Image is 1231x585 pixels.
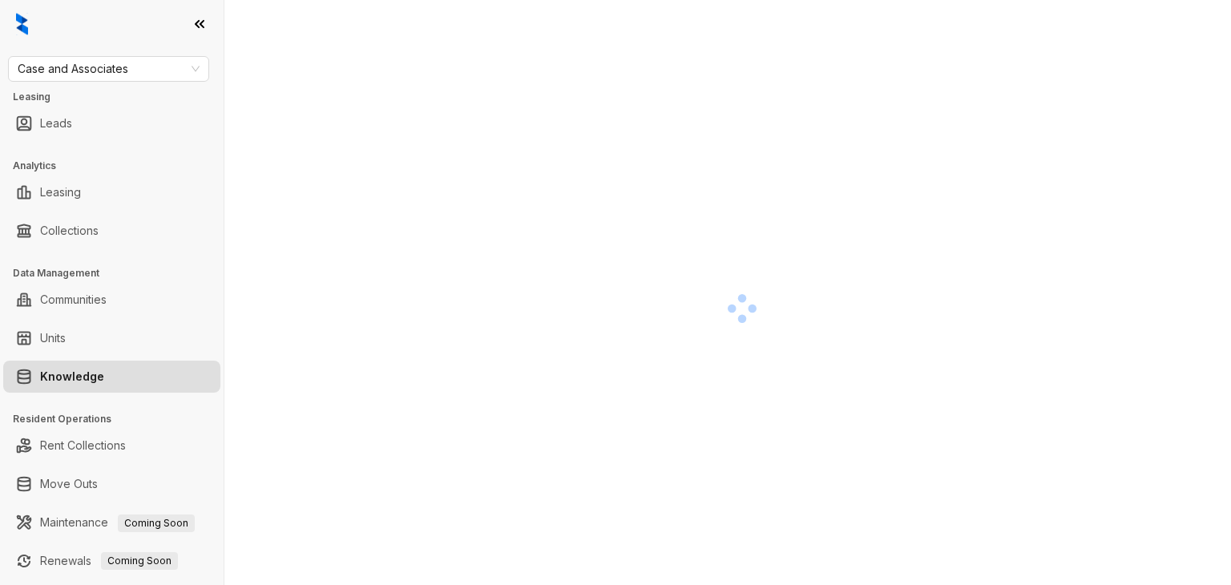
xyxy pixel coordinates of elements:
[13,90,224,104] h3: Leasing
[13,412,224,426] h3: Resident Operations
[40,107,72,139] a: Leads
[40,361,104,393] a: Knowledge
[40,176,81,208] a: Leasing
[3,107,220,139] li: Leads
[40,322,66,354] a: Units
[3,430,220,462] li: Rent Collections
[3,215,220,247] li: Collections
[13,266,224,280] h3: Data Management
[40,284,107,316] a: Communities
[3,284,220,316] li: Communities
[3,545,220,577] li: Renewals
[3,322,220,354] li: Units
[40,215,99,247] a: Collections
[40,468,98,500] a: Move Outs
[3,176,220,208] li: Leasing
[3,506,220,539] li: Maintenance
[16,13,28,35] img: logo
[118,514,195,532] span: Coming Soon
[101,552,178,570] span: Coming Soon
[18,57,200,81] span: Case and Associates
[40,545,178,577] a: RenewalsComing Soon
[13,159,224,173] h3: Analytics
[40,430,126,462] a: Rent Collections
[3,361,220,393] li: Knowledge
[3,468,220,500] li: Move Outs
